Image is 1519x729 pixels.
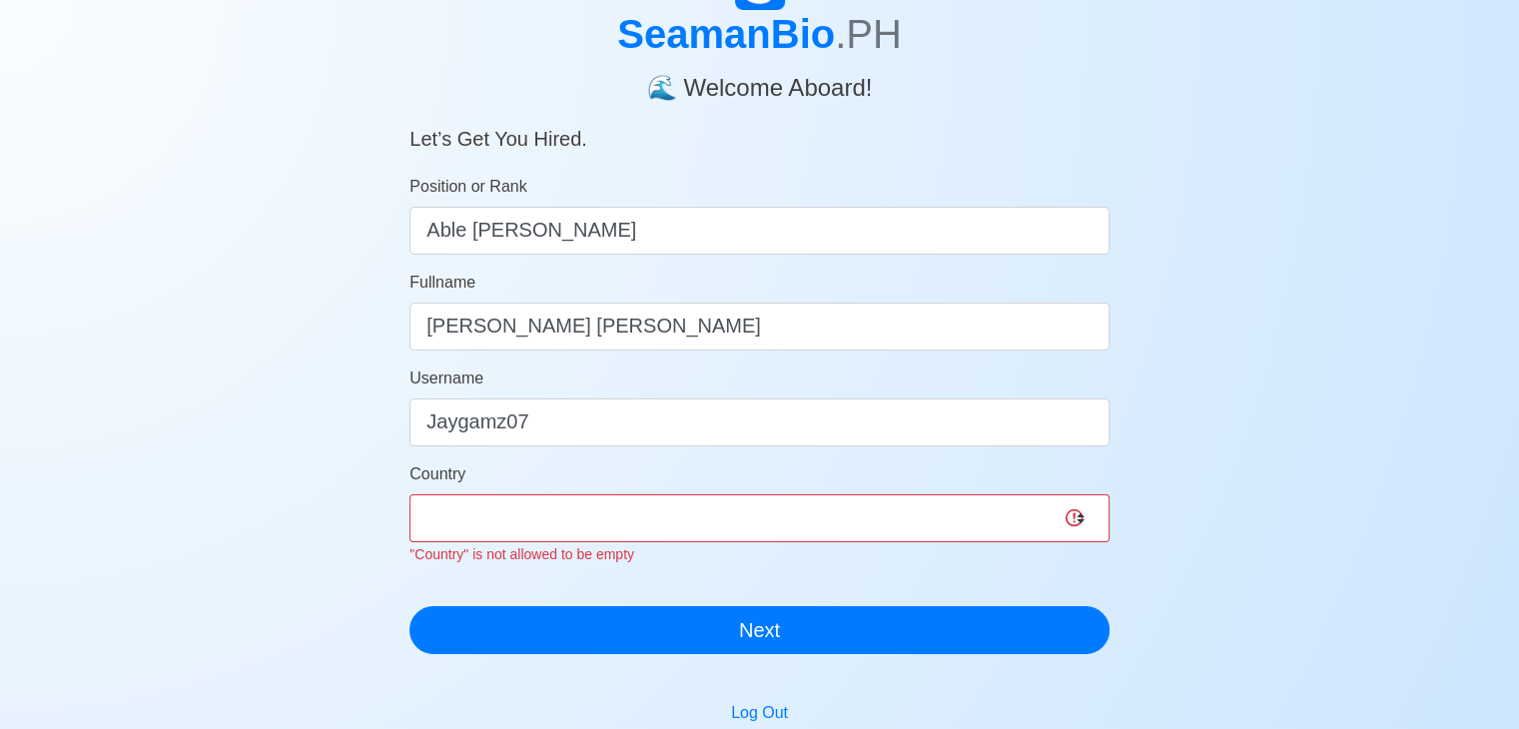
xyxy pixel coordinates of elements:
[409,207,1110,255] input: ex. 2nd Officer w/Master License
[409,303,1110,351] input: Your Fullname
[409,178,526,195] span: Position or Rank
[409,274,475,291] span: Fullname
[409,398,1110,446] input: Ex. donaldcris
[409,606,1110,654] button: Next
[409,462,465,486] label: Country
[409,369,483,386] span: Username
[409,58,1110,103] h4: 🌊 Welcome Aboard!
[409,546,634,562] small: "Country" is not allowed to be empty
[835,12,902,56] span: .PH
[409,103,1110,151] h5: Let’s Get You Hired.
[409,10,1110,58] h1: SeamanBio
